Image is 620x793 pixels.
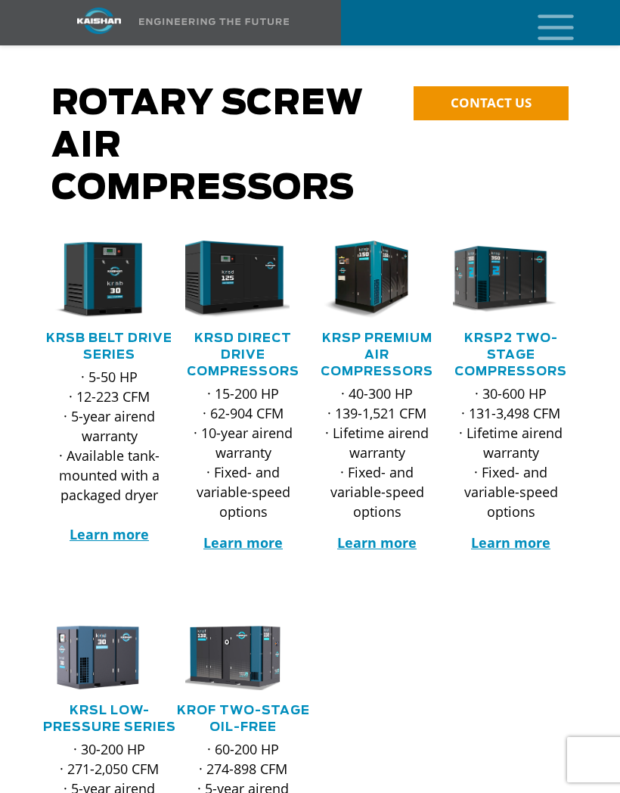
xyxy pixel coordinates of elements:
[185,624,301,691] div: krof132
[451,94,532,111] span: CONTACT US
[40,624,156,691] img: krsl30
[40,241,156,319] img: krsb30
[177,704,310,733] a: KROF TWO-STAGE OIL-FREE
[319,241,435,319] div: krsp150
[532,10,557,36] a: mobile menu
[185,241,301,319] div: krsd125
[139,18,289,25] img: Engineering the future
[185,384,301,521] p: · 15-200 HP · 62-904 CFM · 10-year airend warranty · Fixed- and variable-speed options
[174,241,290,319] img: krsd125
[319,384,435,521] p: · 40-300 HP · 139-1,521 CFM · Lifetime airend warranty · Fixed- and variable-speed options
[51,624,167,691] div: krsl30
[442,241,557,319] img: krsp350
[454,332,567,378] a: KRSP2 Two-Stage Compressors
[51,241,167,319] div: krsb30
[174,624,290,691] img: krof132
[187,332,299,378] a: KRSD Direct Drive Compressors
[70,525,149,543] a: Learn more
[42,8,156,34] img: kaishan logo
[321,332,433,378] a: KRSP Premium Air Compressors
[453,241,569,319] div: krsp350
[203,533,283,552] a: Learn more
[471,533,550,552] a: Learn more
[308,241,423,319] img: krsp150
[337,533,417,552] a: Learn more
[46,332,172,361] a: KRSB Belt Drive Series
[51,87,364,206] span: Rotary Screw Air Compressors
[453,384,569,521] p: · 30-600 HP · 131-3,498 CFM · Lifetime airend warranty · Fixed- and variable-speed options
[51,367,167,544] p: · 5-50 HP · 12-223 CFM · 5-year airend warranty · Available tank-mounted with a packaged dryer
[43,704,176,733] a: KRSL Low-Pressure Series
[414,86,569,120] a: CONTACT US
